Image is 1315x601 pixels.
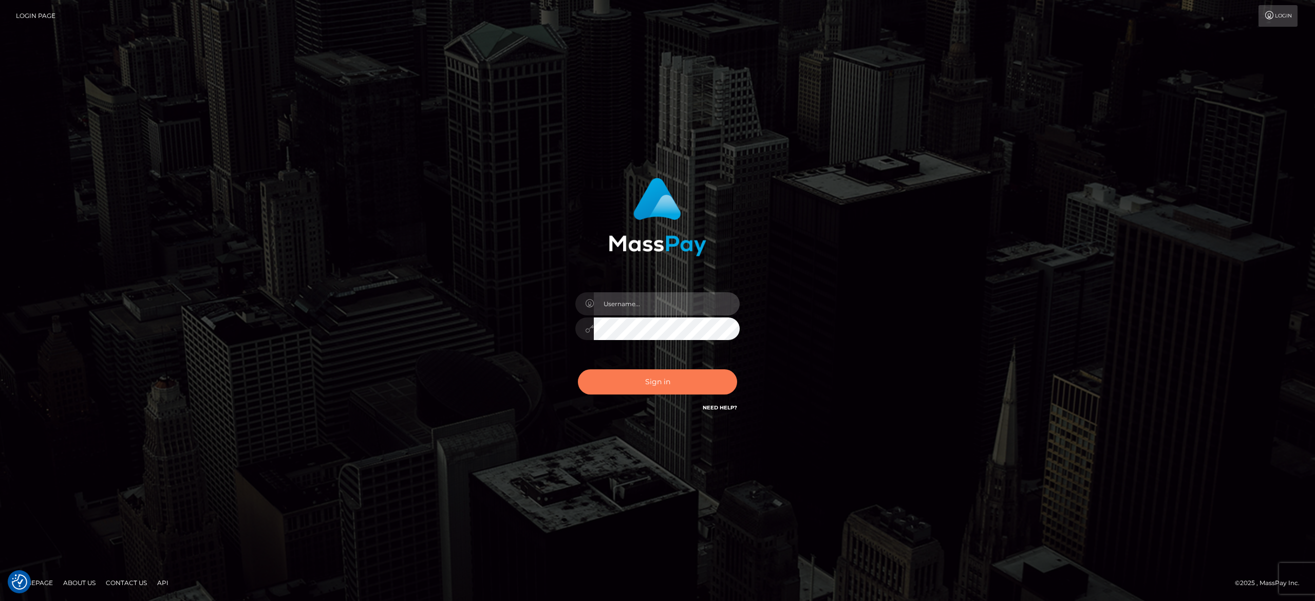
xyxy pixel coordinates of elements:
button: Sign in [578,369,737,395]
a: Need Help? [703,404,737,411]
div: © 2025 , MassPay Inc. [1235,577,1307,589]
input: Username... [594,292,740,315]
a: Login [1258,5,1298,27]
a: Homepage [11,575,57,591]
a: API [153,575,173,591]
img: MassPay Login [609,178,706,256]
a: Login Page [16,5,55,27]
button: Consent Preferences [12,574,27,590]
a: Contact Us [102,575,151,591]
a: About Us [59,575,100,591]
img: Revisit consent button [12,574,27,590]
